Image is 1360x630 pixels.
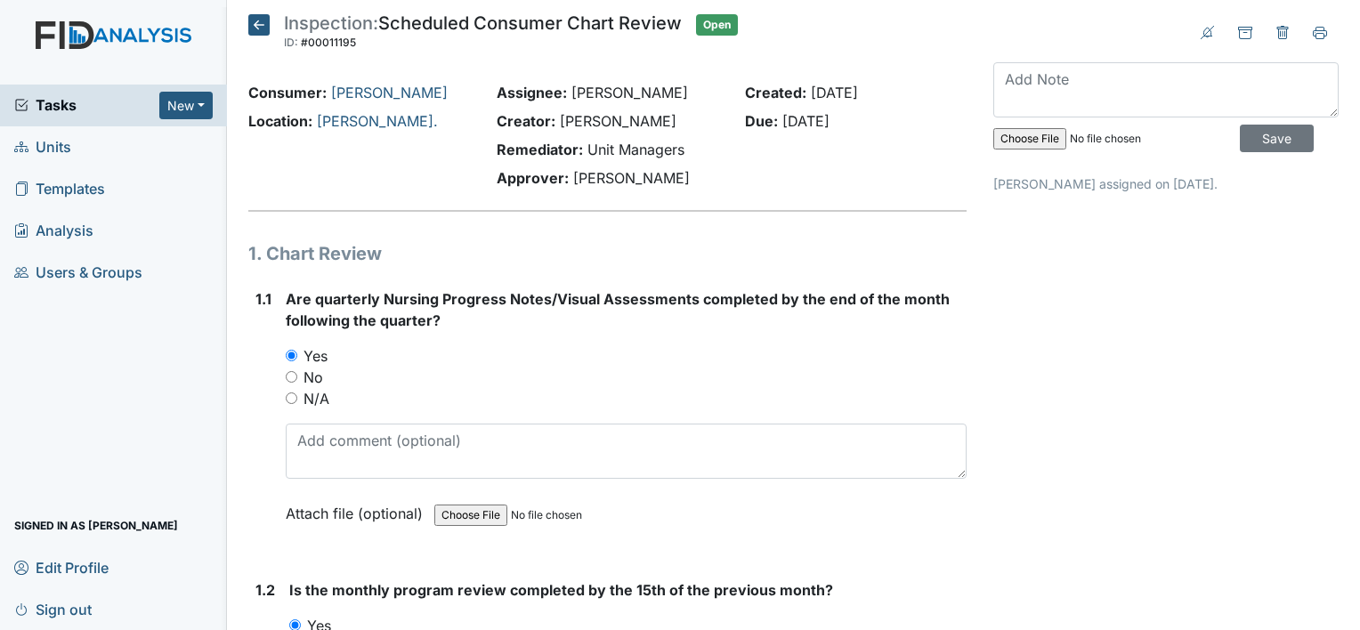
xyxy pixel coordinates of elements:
[993,174,1339,193] p: [PERSON_NAME] assigned on [DATE].
[301,36,356,49] span: #00011195
[248,112,312,130] strong: Location:
[560,112,676,130] span: [PERSON_NAME]
[14,133,71,161] span: Units
[304,345,328,367] label: Yes
[286,371,297,383] input: No
[745,84,806,101] strong: Created:
[14,259,142,287] span: Users & Groups
[284,12,378,34] span: Inspection:
[571,84,688,101] span: [PERSON_NAME]
[745,112,778,130] strong: Due:
[286,290,950,329] span: Are quarterly Nursing Progress Notes/Visual Assessments completed by the end of the month followi...
[811,84,858,101] span: [DATE]
[255,288,271,310] label: 1.1
[782,112,830,130] span: [DATE]
[497,84,567,101] strong: Assignee:
[14,175,105,203] span: Templates
[497,112,555,130] strong: Creator:
[587,141,684,158] span: Unit Managers
[573,169,690,187] span: [PERSON_NAME]
[286,392,297,404] input: N/A
[248,240,967,267] h1: 1. Chart Review
[331,84,448,101] a: [PERSON_NAME]
[255,579,275,601] label: 1.2
[286,493,430,524] label: Attach file (optional)
[14,595,92,623] span: Sign out
[1240,125,1314,152] input: Save
[159,92,213,119] button: New
[304,367,323,388] label: No
[14,217,93,245] span: Analysis
[696,14,738,36] span: Open
[284,36,298,49] span: ID:
[497,141,583,158] strong: Remediator:
[14,553,109,581] span: Edit Profile
[284,14,682,53] div: Scheduled Consumer Chart Review
[317,112,438,130] a: [PERSON_NAME].
[14,512,178,539] span: Signed in as [PERSON_NAME]
[248,84,327,101] strong: Consumer:
[14,94,159,116] a: Tasks
[304,388,329,409] label: N/A
[497,169,569,187] strong: Approver:
[289,581,833,599] span: Is the monthly program review completed by the 15th of the previous month?
[286,350,297,361] input: Yes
